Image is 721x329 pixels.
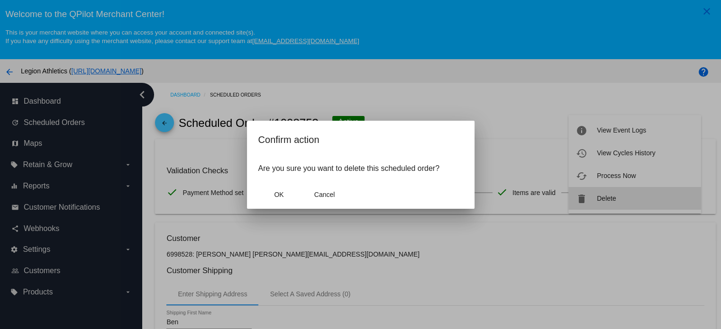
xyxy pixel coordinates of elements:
[258,164,463,173] p: Are you sure you want to delete this scheduled order?
[258,186,300,203] button: Close dialog
[274,191,283,198] span: OK
[258,132,463,147] h2: Confirm action
[304,186,346,203] button: Close dialog
[314,191,335,198] span: Cancel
